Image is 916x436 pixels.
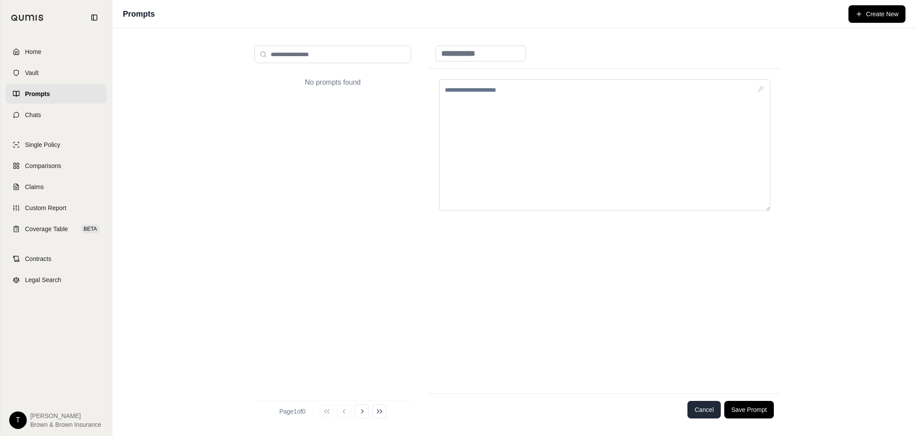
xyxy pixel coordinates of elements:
span: Coverage Table [25,225,68,233]
span: Brown & Brown Insurance [30,420,101,429]
div: Page 1 of 0 [279,407,306,416]
a: Contracts [6,249,107,268]
button: Create New [848,5,905,23]
span: Contracts [25,254,51,263]
img: Qumis Logo [11,14,44,21]
a: Single Policy [6,135,107,154]
span: Custom Report [25,204,66,212]
span: Home [25,47,41,56]
span: [PERSON_NAME] [30,411,101,420]
a: Comparisons [6,156,107,175]
div: No prompts found [254,70,411,95]
span: Claims [25,182,44,191]
a: Claims [6,177,107,197]
span: BETA [81,225,100,233]
button: Cancel [687,401,721,418]
a: Vault [6,63,107,82]
span: Prompts [25,89,50,98]
a: Prompts [6,84,107,104]
span: Legal Search [25,275,61,284]
span: Single Policy [25,140,60,149]
a: Home [6,42,107,61]
div: T [9,411,27,429]
span: Vault [25,68,39,77]
button: Collapse sidebar [87,11,101,25]
h1: Prompts [123,8,155,20]
a: Coverage TableBETA [6,219,107,239]
span: Chats [25,111,41,119]
a: Legal Search [6,270,107,289]
a: Custom Report [6,198,107,218]
button: Save Prompt [724,401,774,418]
span: Comparisons [25,161,61,170]
a: Chats [6,105,107,125]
